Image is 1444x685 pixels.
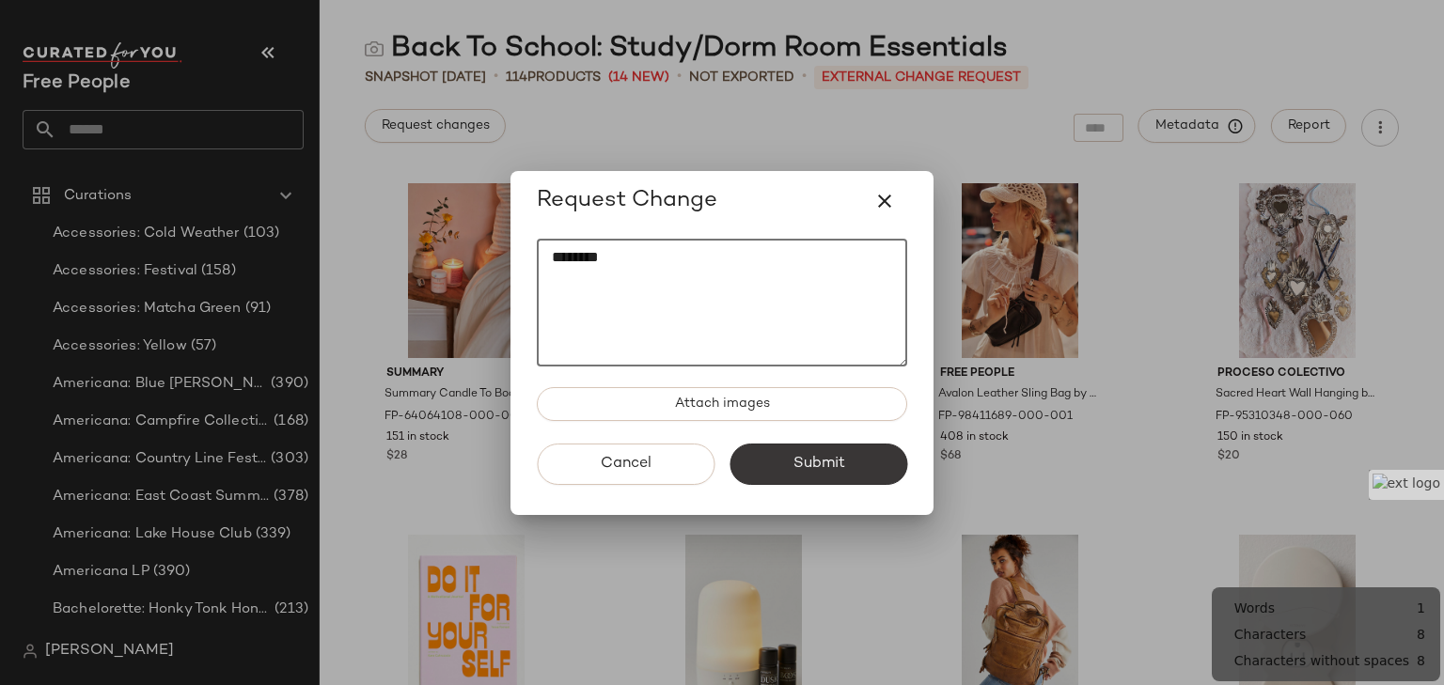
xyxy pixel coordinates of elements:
button: Attach images [537,387,907,421]
span: Cancel [600,455,651,473]
button: Cancel [537,444,714,485]
span: Submit [792,455,844,473]
button: Submit [730,444,907,485]
span: Request Change [537,186,717,216]
span: Attach images [674,397,770,412]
